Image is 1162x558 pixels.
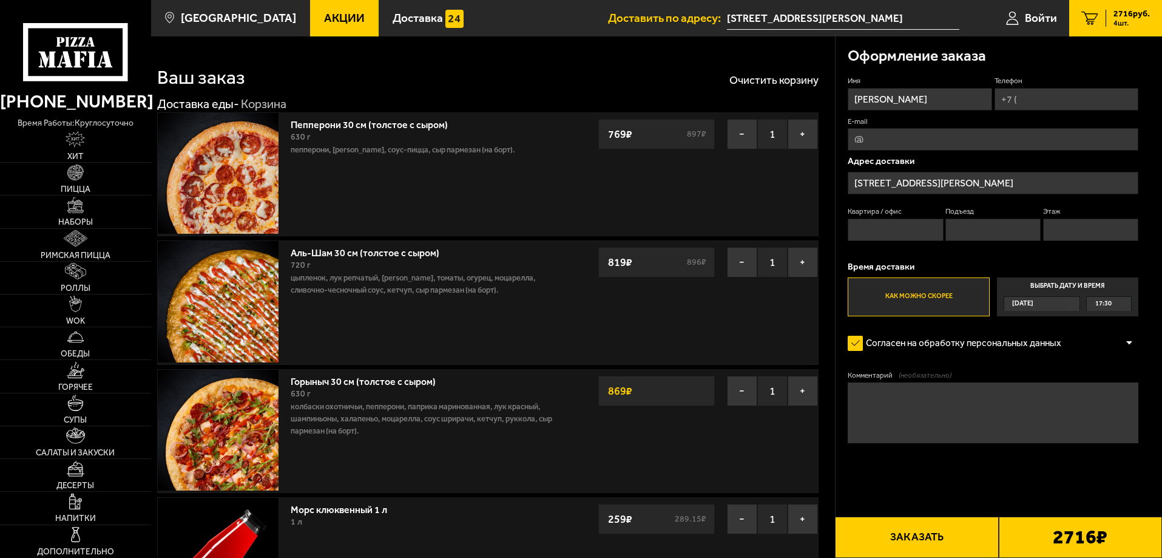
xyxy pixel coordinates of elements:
[995,76,1138,86] label: Телефон
[37,548,114,556] span: Дополнительно
[291,115,460,131] a: Пепперони 30 см (толстое с сыром)
[605,251,635,274] strong: 819 ₽
[788,247,818,277] button: +
[605,379,635,403] strong: 869 ₽
[848,262,1138,271] p: Время доставки
[291,260,311,270] span: 720 г
[66,317,85,325] span: WOK
[899,370,951,381] span: (необязательно)
[727,247,757,277] button: −
[848,88,991,111] input: Имя
[1053,528,1107,547] b: 2716 ₽
[445,10,464,28] img: 15daf4d41897b9f0e9f617042186c801.svg
[1012,297,1033,311] span: [DATE]
[788,119,818,149] button: +
[241,97,286,112] div: Корзина
[848,157,1138,166] p: Адрес доставки
[61,284,90,293] span: Роллы
[291,272,560,296] p: цыпленок, лук репчатый, [PERSON_NAME], томаты, огурец, моцарелла, сливочно-чесночный соус, кетчуп...
[848,332,1073,356] label: Согласен на обработку персональных данных
[848,128,1138,151] input: @
[36,449,115,457] span: Салаты и закуски
[1113,19,1150,27] span: 4 шт.
[788,376,818,406] button: +
[324,12,365,24] span: Акции
[727,376,757,406] button: −
[291,389,311,399] span: 630 г
[1113,10,1150,18] span: 2716 руб.
[61,350,90,358] span: Обеды
[291,401,560,437] p: колбаски Охотничьи, пепперони, паприка маринованная, лук красный, шампиньоны, халапеньо, моцарелл...
[848,117,1138,127] label: E-mail
[848,206,943,217] label: Квартира / офис
[58,383,93,392] span: Горячее
[1025,12,1057,24] span: Войти
[64,416,87,424] span: Супы
[729,75,819,86] button: Очистить корзину
[788,504,818,534] button: +
[727,7,959,30] span: Санкт-Петербург, улица Димитрова, 15к2, подъезд 6
[1095,297,1112,311] span: 17:30
[291,517,302,527] span: 1 л
[757,504,788,534] span: 1
[757,376,788,406] span: 1
[608,12,727,24] span: Доставить по адресу:
[727,504,757,534] button: −
[995,88,1138,111] input: +7 (
[757,119,788,149] span: 1
[727,119,757,149] button: −
[997,277,1138,316] label: Выбрать дату и время
[1043,206,1138,217] label: Этаж
[56,481,94,490] span: Десерты
[605,123,635,146] strong: 769 ₽
[58,218,93,226] span: Наборы
[848,277,989,316] label: Как можно скорее
[157,97,239,111] a: Доставка еды-
[291,372,448,387] a: Горыныч 30 см (толстое с сыром)
[181,12,296,24] span: [GEOGRAPHIC_DATA]
[757,247,788,277] span: 1
[848,370,1138,381] label: Комментарий
[55,514,96,523] span: Напитки
[157,68,245,87] h1: Ваш заказ
[848,76,991,86] label: Имя
[685,258,708,267] s: 896 ₽
[291,243,451,259] a: Аль-Шам 30 см (толстое с сыром)
[945,206,1041,217] label: Подъезд
[291,500,399,515] a: Морс клюквенный 1 л
[605,508,635,531] strong: 259 ₽
[673,515,708,523] s: 289.15 ₽
[727,7,959,30] input: Ваш адрес доставки
[848,49,986,64] h3: Оформление заказа
[67,152,84,161] span: Хит
[393,12,443,24] span: Доставка
[61,185,90,194] span: Пицца
[291,144,560,156] p: пепперони, [PERSON_NAME], соус-пицца, сыр пармезан (на борт).
[685,130,708,138] s: 897 ₽
[835,517,998,558] button: Заказать
[41,251,110,260] span: Римская пицца
[291,132,311,142] span: 630 г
